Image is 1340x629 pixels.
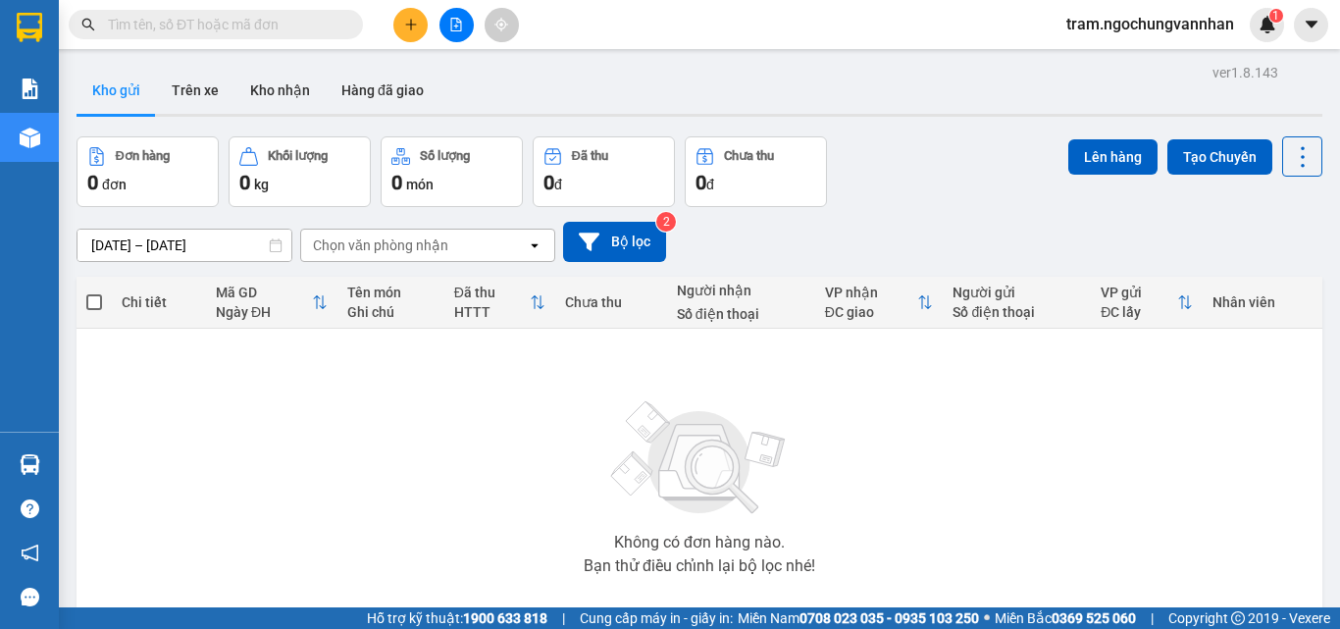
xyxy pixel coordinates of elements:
[439,8,474,42] button: file-add
[1212,294,1313,310] div: Nhân viên
[485,8,519,42] button: aim
[1068,139,1158,175] button: Lên hàng
[953,304,1081,320] div: Số điện thoại
[1052,610,1136,626] strong: 0369 525 060
[799,610,979,626] strong: 0708 023 035 - 0935 103 250
[1259,16,1276,33] img: icon-new-feature
[108,14,339,35] input: Tìm tên, số ĐT hoặc mã đơn
[677,306,805,322] div: Số điện thoại
[533,136,675,207] button: Đã thu0đ
[494,18,508,31] span: aim
[87,171,98,194] span: 0
[738,607,979,629] span: Miền Nam
[391,171,402,194] span: 0
[77,136,219,207] button: Đơn hàng0đơn
[449,18,463,31] span: file-add
[102,177,127,192] span: đơn
[706,177,714,192] span: đ
[696,171,706,194] span: 0
[20,79,40,99] img: solution-icon
[116,149,170,163] div: Đơn hàng
[724,149,774,163] div: Chưa thu
[393,8,428,42] button: plus
[656,212,676,232] sup: 2
[21,544,39,562] span: notification
[825,304,918,320] div: ĐC giao
[17,13,42,42] img: logo-vxr
[254,177,269,192] span: kg
[347,304,435,320] div: Ghi chú
[565,294,656,310] div: Chưa thu
[1091,277,1202,329] th: Toggle SortBy
[454,285,531,300] div: Đã thu
[20,128,40,148] img: warehouse-icon
[677,283,805,298] div: Người nhận
[326,67,439,114] button: Hàng đã giao
[554,177,562,192] span: đ
[580,607,733,629] span: Cung cấp máy in - giấy in:
[454,304,531,320] div: HTTT
[81,18,95,31] span: search
[562,607,565,629] span: |
[463,610,547,626] strong: 1900 633 818
[381,136,523,207] button: Số lượng0món
[584,558,815,574] div: Bạn thử điều chỉnh lại bộ lọc nhé!
[1101,285,1176,300] div: VP gửi
[1051,12,1250,36] span: tram.ngochungvannhan
[953,285,1081,300] div: Người gửi
[234,67,326,114] button: Kho nhận
[1212,62,1278,83] div: ver 1.8.143
[21,588,39,606] span: message
[614,535,785,550] div: Không có đơn hàng nào.
[543,171,554,194] span: 0
[77,230,291,261] input: Select a date range.
[984,614,990,622] span: ⚪️
[1231,611,1245,625] span: copyright
[77,67,156,114] button: Kho gửi
[1101,304,1176,320] div: ĐC lấy
[239,171,250,194] span: 0
[216,304,312,320] div: Ngày ĐH
[347,285,435,300] div: Tên món
[444,277,556,329] th: Toggle SortBy
[268,149,328,163] div: Khối lượng
[825,285,918,300] div: VP nhận
[572,149,608,163] div: Đã thu
[313,236,448,255] div: Chọn văn phòng nhận
[156,67,234,114] button: Trên xe
[420,149,470,163] div: Số lượng
[1272,9,1279,23] span: 1
[229,136,371,207] button: Khối lượng0kg
[563,222,666,262] button: Bộ lọc
[995,607,1136,629] span: Miền Bắc
[601,390,798,527] img: svg+xml;base64,PHN2ZyBjbGFzcz0ibGlzdC1wbHVnX19zdmciIHhtbG5zPSJodHRwOi8vd3d3LnczLm9yZy8yMDAwL3N2Zy...
[216,285,312,300] div: Mã GD
[1151,607,1154,629] span: |
[21,499,39,518] span: question-circle
[20,454,40,475] img: warehouse-icon
[1303,16,1320,33] span: caret-down
[685,136,827,207] button: Chưa thu0đ
[367,607,547,629] span: Hỗ trợ kỹ thuật:
[1269,9,1283,23] sup: 1
[206,277,337,329] th: Toggle SortBy
[527,237,542,253] svg: open
[815,277,944,329] th: Toggle SortBy
[122,294,196,310] div: Chi tiết
[406,177,434,192] span: món
[404,18,418,31] span: plus
[1294,8,1328,42] button: caret-down
[1167,139,1272,175] button: Tạo Chuyến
